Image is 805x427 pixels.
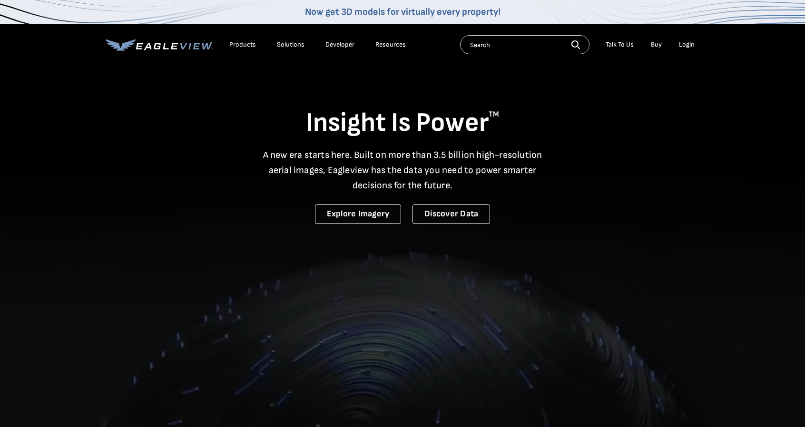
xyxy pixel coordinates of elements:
a: Explore Imagery [315,204,402,224]
p: A new era starts here. Built on more than 3.5 billion high-resolution aerial images, Eagleview ha... [257,147,548,193]
a: Buy [651,40,662,49]
div: Talk To Us [606,40,634,49]
div: Solutions [277,40,304,49]
a: Discover Data [412,204,490,224]
input: Search [460,35,589,54]
div: Login [679,40,695,49]
a: Now get 3D models for virtually every property! [305,6,501,18]
div: Products [229,40,256,49]
a: Developer [325,40,354,49]
h1: Insight Is Power [106,107,699,140]
div: Resources [375,40,406,49]
sup: TM [489,110,499,119]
